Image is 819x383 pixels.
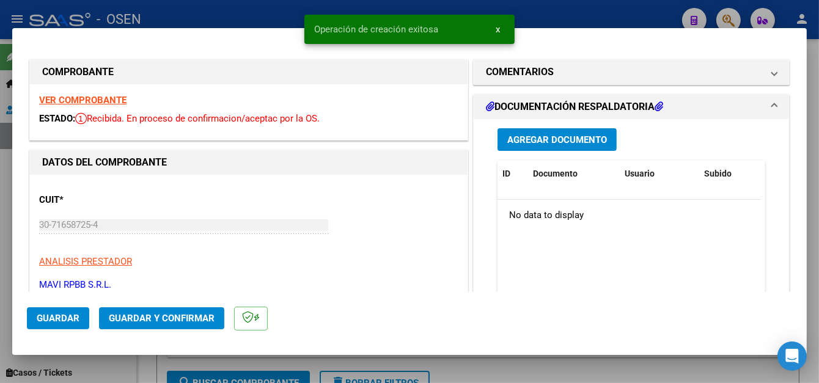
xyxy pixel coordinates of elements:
p: CUIT [39,193,165,207]
mat-expansion-panel-header: COMENTARIOS [474,60,789,84]
button: Guardar y Confirmar [99,307,224,329]
a: VER COMPROBANTE [39,95,127,106]
datatable-header-cell: ID [498,161,528,187]
div: Open Intercom Messenger [777,341,807,371]
button: Agregar Documento [498,128,617,151]
span: Documento [533,169,578,178]
div: No data to display [498,200,761,230]
span: Subido [704,169,732,178]
span: ESTADO: [39,113,75,124]
span: ANALISIS PRESTADOR [39,256,132,267]
button: Guardar [27,307,89,329]
span: Operación de creación exitosa [314,23,438,35]
h1: COMENTARIOS [486,65,554,79]
strong: DATOS DEL COMPROBANTE [42,156,167,168]
span: x [496,24,500,35]
h1: DOCUMENTACIÓN RESPALDATORIA [486,100,663,114]
span: Guardar y Confirmar [109,313,215,324]
span: ID [502,169,510,178]
datatable-header-cell: Subido [699,161,760,187]
datatable-header-cell: Usuario [620,161,699,187]
span: Guardar [37,313,79,324]
mat-expansion-panel-header: DOCUMENTACIÓN RESPALDATORIA [474,95,789,119]
span: Agregar Documento [507,134,607,145]
datatable-header-cell: Documento [528,161,620,187]
span: Usuario [625,169,655,178]
div: DOCUMENTACIÓN RESPALDATORIA [474,119,789,373]
button: x [486,18,510,40]
p: MAVI RPBB S.R.L. [39,278,458,292]
span: Recibida. En proceso de confirmacion/aceptac por la OS. [75,113,320,124]
strong: COMPROBANTE [42,66,114,78]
